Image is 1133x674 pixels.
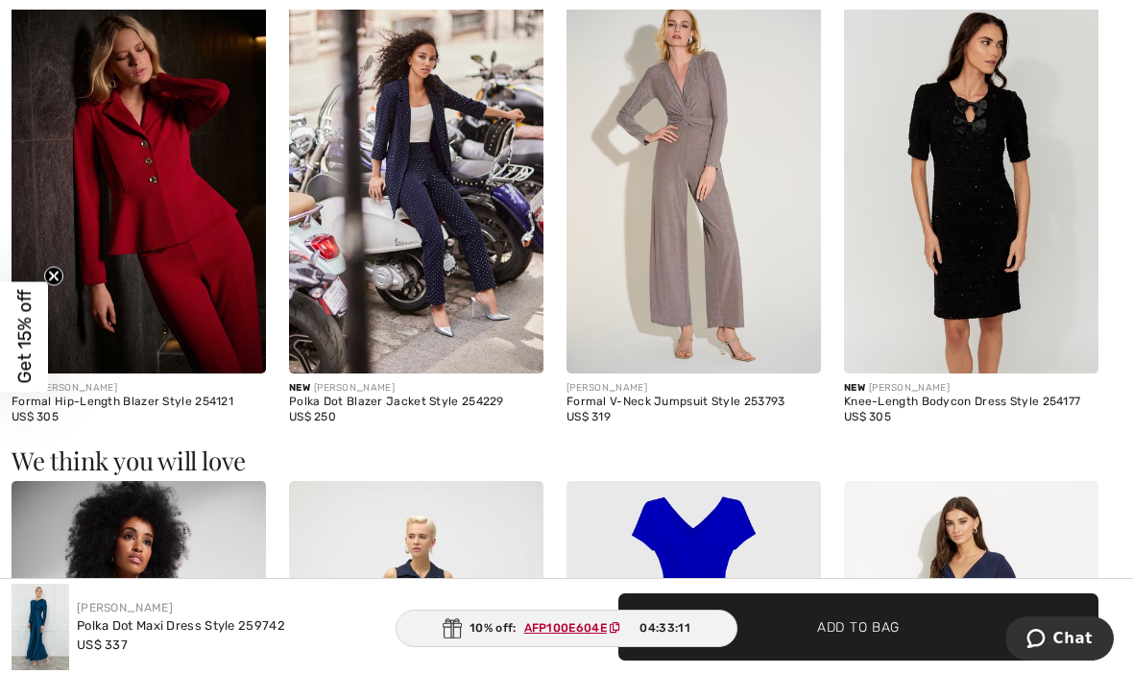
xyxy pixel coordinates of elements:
[639,619,689,637] span: 04:33:11
[289,396,543,409] div: Polka Dot Blazer Jacket Style 254229
[844,381,1098,396] div: [PERSON_NAME]
[566,410,611,423] span: US$ 319
[844,396,1098,409] div: Knee-Length Bodycon Dress Style 254177
[844,382,865,394] span: New
[44,267,63,286] button: Close teaser
[12,382,33,394] span: New
[289,381,543,396] div: [PERSON_NAME]
[566,381,821,396] div: [PERSON_NAME]
[618,593,1098,661] button: Add to Bag
[12,381,266,396] div: [PERSON_NAME]
[1006,616,1114,664] iframe: Opens a widget where you can chat to one of our agents
[13,290,36,384] span: Get 15% off
[77,638,128,652] span: US$ 337
[12,396,266,409] div: Formal Hip-Length Blazer Style 254121
[396,610,737,647] div: 10% off:
[77,616,285,636] div: Polka Dot Maxi Dress Style 259742
[524,621,607,635] ins: AFP100E604E
[289,410,336,423] span: US$ 250
[12,584,69,670] img: Polka Dot Maxi Dress Style 259742
[817,616,900,637] span: Add to Bag
[77,601,173,614] a: [PERSON_NAME]
[566,396,821,409] div: Formal V-Neck Jumpsuit Style 253793
[289,382,310,394] span: New
[12,448,1121,473] h3: We think you will love
[12,410,59,423] span: US$ 305
[844,410,891,423] span: US$ 305
[443,618,462,638] img: Gift.svg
